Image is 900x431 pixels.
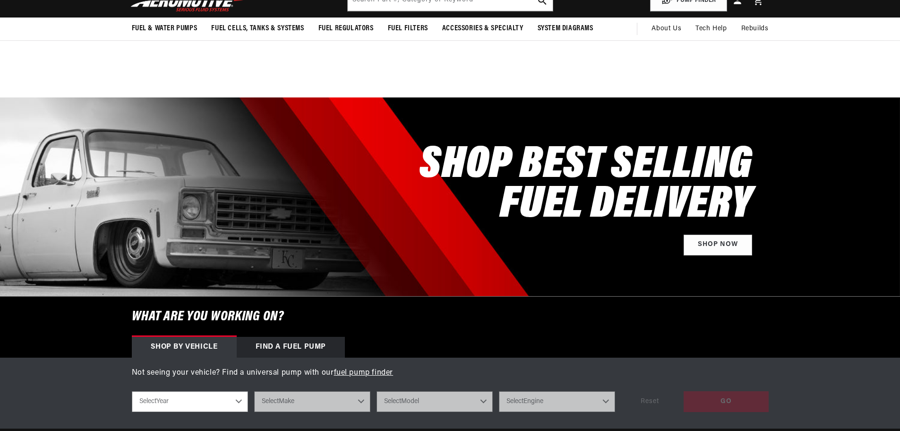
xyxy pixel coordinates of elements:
[132,24,197,34] span: Fuel & Water Pumps
[538,24,593,34] span: System Diagrams
[388,24,428,34] span: Fuel Filters
[211,24,304,34] span: Fuel Cells, Tanks & Systems
[499,391,615,412] select: Engine
[377,391,493,412] select: Model
[684,235,752,256] a: Shop Now
[132,391,248,412] select: Year
[741,24,769,34] span: Rebuilds
[688,18,734,40] summary: Tech Help
[108,297,792,337] h6: What are you working on?
[651,25,681,32] span: About Us
[132,367,769,379] p: Not seeing your vehicle? Find a universal pump with our
[318,24,374,34] span: Fuel Regulators
[311,18,381,40] summary: Fuel Regulators
[644,18,688,40] a: About Us
[254,391,370,412] select: Make
[334,369,394,377] a: fuel pump finder
[531,18,600,40] summary: System Diagrams
[734,18,776,40] summary: Rebuilds
[132,337,237,358] div: Shop by vehicle
[420,146,752,225] h2: SHOP BEST SELLING FUEL DELIVERY
[381,18,435,40] summary: Fuel Filters
[125,18,205,40] summary: Fuel & Water Pumps
[237,337,345,358] div: Find a Fuel Pump
[442,24,523,34] span: Accessories & Specialty
[695,24,727,34] span: Tech Help
[435,18,531,40] summary: Accessories & Specialty
[204,18,311,40] summary: Fuel Cells, Tanks & Systems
